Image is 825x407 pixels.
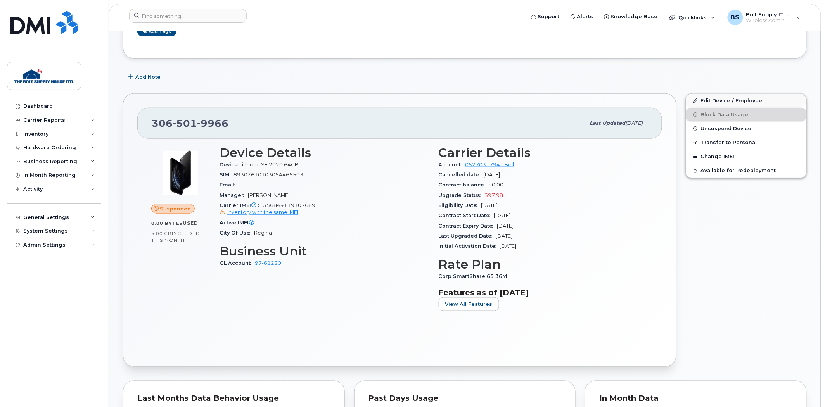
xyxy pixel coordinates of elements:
[701,126,752,131] span: Unsuspend Device
[220,209,298,215] a: Inventory with the same IMEI
[137,26,176,36] a: Add tags
[439,212,494,218] span: Contract Start Date
[220,162,242,167] span: Device
[123,70,167,84] button: Add Note
[439,162,465,167] span: Account
[152,117,228,129] span: 306
[439,223,497,229] span: Contract Expiry Date
[220,260,255,266] span: GL Account
[220,202,429,216] span: 356844119107689
[233,172,303,178] span: 89302610103054465503
[746,11,793,17] span: Bolt Supply IT Support
[151,221,183,226] span: 0.00 Bytes
[791,373,819,401] iframe: Messenger Launcher
[664,10,721,25] div: Quicklinks
[481,202,498,208] span: [DATE]
[160,205,191,212] span: Suspended
[439,182,489,188] span: Contract balance
[686,122,806,136] button: Unsuspend Device
[722,10,806,25] div: Bolt Supply IT Support
[439,192,485,198] span: Upgrade Status
[746,17,793,24] span: Wireless Admin
[439,297,499,311] button: View All Features
[242,162,299,167] span: iPhone SE 2020 64GB
[686,94,806,108] a: Edit Device / Employee
[577,13,593,21] span: Alerts
[439,233,496,239] span: Last Upgraded Date
[220,172,233,178] span: SIM
[151,231,172,236] span: 5.00 GB
[439,202,481,208] span: Eligibility Date
[686,150,806,164] button: Change IMEI
[239,182,244,188] span: —
[439,273,512,279] span: Corp SmartShare 65 36M
[439,172,484,178] span: Cancelled date
[626,120,643,126] span: [DATE]
[227,209,298,215] span: Inventory with the same IMEI
[599,395,792,403] div: In Month Data
[484,172,500,178] span: [DATE]
[157,150,204,196] img: image20231002-3703462-2fle3a.jpeg
[494,212,511,218] span: [DATE]
[220,220,261,226] span: Active IMEI
[445,300,493,308] span: View All Features
[129,9,247,23] input: Find something...
[590,120,626,126] span: Last updated
[686,164,806,178] button: Available for Redeployment
[439,257,649,271] h3: Rate Plan
[686,136,806,150] button: Transfer to Personal
[220,192,248,198] span: Manager
[679,14,707,21] span: Quicklinks
[368,395,562,403] div: Past Days Usage
[248,192,290,198] span: [PERSON_NAME]
[220,202,263,208] span: Carrier IMEI
[439,243,500,249] span: Initial Activation Date
[599,9,663,24] a: Knowledge Base
[261,220,266,226] span: —
[135,73,161,81] span: Add Note
[220,146,429,160] h3: Device Details
[526,9,565,24] a: Support
[565,9,599,24] a: Alerts
[137,395,330,403] div: Last Months Data Behavior Usage
[489,182,504,188] span: $0.00
[220,230,254,236] span: City Of Use
[500,243,517,249] span: [DATE]
[611,13,658,21] span: Knowledge Base
[173,117,197,129] span: 501
[220,182,239,188] span: Email
[465,162,514,167] a: 0527031794 - Bell
[496,233,513,239] span: [DATE]
[439,288,649,297] h3: Features as of [DATE]
[686,108,806,122] button: Block Data Usage
[254,230,272,236] span: Regina
[485,192,503,198] span: $97.98
[439,146,649,160] h3: Carrier Details
[731,13,740,22] span: BS
[151,230,200,243] span: included this month
[255,260,281,266] a: 97-61220
[497,223,514,229] span: [DATE]
[220,244,429,258] h3: Business Unit
[197,117,228,129] span: 9966
[538,13,560,21] span: Support
[701,168,776,174] span: Available for Redeployment
[183,220,198,226] span: used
